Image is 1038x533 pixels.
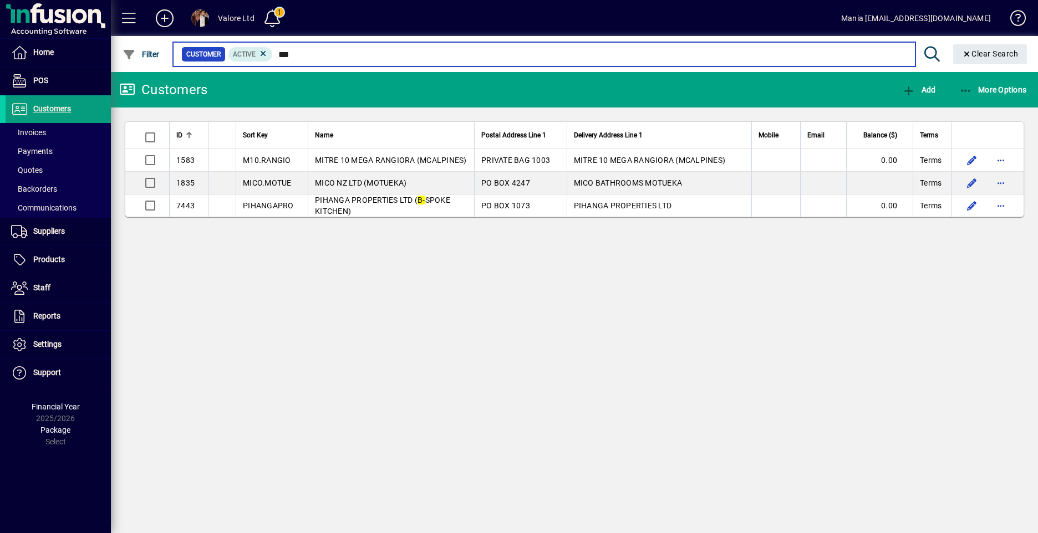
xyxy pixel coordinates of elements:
[574,178,683,187] span: MICO BATHROOMS MOTUEKA
[182,8,218,28] button: Profile
[6,161,111,180] a: Quotes
[315,196,450,216] span: PIHANGA PROPERTIES LTD ( SPOKE KITCHEN)
[176,129,182,141] span: ID
[759,129,793,141] div: Mobile
[228,47,273,61] mat-chip: Activation Status: Active
[841,9,991,27] div: Mania [EMAIL_ADDRESS][DOMAIN_NAME]
[959,85,1027,94] span: More Options
[176,129,201,141] div: ID
[33,368,61,377] span: Support
[6,198,111,217] a: Communications
[6,123,111,142] a: Invoices
[147,8,182,28] button: Add
[33,283,50,292] span: Staff
[6,331,111,358] a: Settings
[218,9,255,27] div: Valore Ltd
[574,129,643,141] span: Delivery Address Line 1
[176,201,195,210] span: 7443
[33,255,65,264] span: Products
[33,104,71,113] span: Customers
[243,156,291,165] span: M10.RANGIO
[176,178,195,187] span: 1835
[119,81,207,99] div: Customers
[6,359,111,387] a: Support
[759,129,778,141] span: Mobile
[33,340,62,348] span: Settings
[962,49,1019,58] span: Clear Search
[33,48,54,57] span: Home
[40,426,70,434] span: Package
[11,166,43,175] span: Quotes
[963,197,981,214] button: Edit
[315,178,406,187] span: MICO NZ LTD (MOTUEKA)
[120,44,162,64] button: Filter
[920,177,942,188] span: Terms
[953,44,1027,64] button: Clear
[32,402,80,411] span: Financial Year
[6,180,111,198] a: Backorders
[11,184,57,193] span: Backorders
[807,129,825,141] span: Email
[481,156,550,165] span: PRIVATE BAG 1003
[33,227,65,235] span: Suppliers
[176,156,195,165] span: 1583
[6,67,111,95] a: POS
[243,129,268,141] span: Sort Key
[11,128,46,137] span: Invoices
[963,174,981,192] button: Edit
[6,246,111,274] a: Products
[846,149,913,172] td: 0.00
[11,203,77,212] span: Communications
[992,197,1010,214] button: More options
[920,200,942,211] span: Terms
[920,129,938,141] span: Terms
[992,174,1010,192] button: More options
[243,201,294,210] span: PIHANGAPRO
[574,201,672,210] span: PIHANGA PROPERTIES LTD
[956,80,1030,100] button: More Options
[33,76,48,85] span: POS
[920,155,942,166] span: Terms
[6,274,111,302] a: Staff
[6,142,111,161] a: Payments
[481,201,530,210] span: PO BOX 1073
[315,129,467,141] div: Name
[481,178,530,187] span: PO BOX 4247
[418,196,425,204] em: B-
[1002,2,1024,38] a: Knowledge Base
[574,156,726,165] span: MITRE 10 MEGA RANGIORA (MCALPINES)
[902,85,935,94] span: Add
[243,178,292,187] span: MICO.MOTUE
[33,311,60,320] span: Reports
[6,303,111,330] a: Reports
[899,80,938,100] button: Add
[233,50,256,58] span: Active
[315,156,467,165] span: MITRE 10 MEGA RANGIORA (MCALPINES)
[846,194,913,217] td: 0.00
[807,129,839,141] div: Email
[853,129,907,141] div: Balance ($)
[123,50,160,59] span: Filter
[963,151,981,169] button: Edit
[863,129,897,141] span: Balance ($)
[6,218,111,245] a: Suppliers
[481,129,546,141] span: Postal Address Line 1
[186,49,221,60] span: Customer
[6,39,111,66] a: Home
[11,147,53,156] span: Payments
[315,129,333,141] span: Name
[992,151,1010,169] button: More options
